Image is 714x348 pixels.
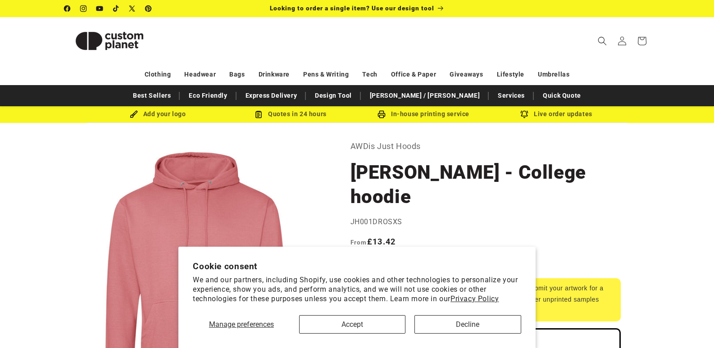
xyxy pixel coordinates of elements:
[377,110,386,118] img: In-house printing
[350,237,396,246] strong: £13.42
[145,67,171,82] a: Clothing
[241,88,302,104] a: Express Delivery
[128,88,175,104] a: Best Sellers
[350,139,621,154] p: AWDis Just Hoods
[193,315,290,334] button: Manage preferences
[391,67,436,82] a: Office & Paper
[357,108,490,120] div: In-house printing service
[255,110,263,118] img: Order Updates Icon
[229,67,245,82] a: Bags
[350,217,403,226] span: JH001DROSXS
[592,31,612,51] summary: Search
[184,67,216,82] a: Headwear
[450,294,499,303] a: Privacy Policy
[450,67,483,82] a: Giveaways
[224,108,357,120] div: Quotes in 24 hours
[669,305,714,348] iframe: Chat Widget
[350,160,621,209] h1: [PERSON_NAME] - College hoodie
[209,320,274,329] span: Manage preferences
[299,315,406,334] button: Accept
[490,108,623,120] div: Live order updates
[61,17,158,64] a: Custom Planet
[350,239,367,246] span: From
[414,315,521,334] button: Decline
[130,110,138,118] img: Brush Icon
[538,67,569,82] a: Umbrellas
[259,67,290,82] a: Drinkware
[303,67,349,82] a: Pens & Writing
[520,110,528,118] img: Order updates
[310,88,356,104] a: Design Tool
[493,88,529,104] a: Services
[362,67,377,82] a: Tech
[91,108,224,120] div: Add your logo
[193,276,521,303] p: We and our partners, including Shopify, use cookies and other technologies to personalize your ex...
[193,261,521,271] h2: Cookie consent
[270,5,434,12] span: Looking to order a single item? Use our design tool
[538,88,586,104] a: Quick Quote
[64,21,155,61] img: Custom Planet
[497,67,524,82] a: Lifestyle
[184,88,232,104] a: Eco Friendly
[365,88,484,104] a: [PERSON_NAME] / [PERSON_NAME]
